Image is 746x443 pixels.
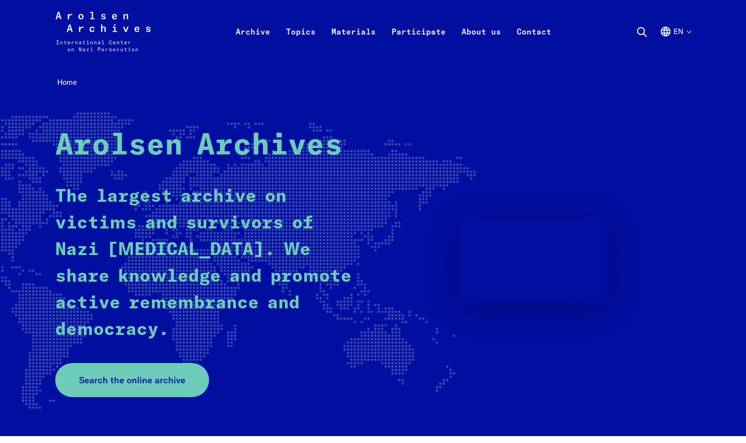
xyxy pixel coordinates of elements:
[509,24,559,63] a: Contact
[278,24,323,63] a: Topics
[384,24,454,63] a: Participate
[228,12,559,51] nav: Primary
[55,184,355,343] p: The largest archive on victims and survivors of Nazi [MEDICAL_DATA]. We share knowledge and promo...
[323,24,384,63] a: Materials
[79,373,185,387] span: Search the online archive
[57,77,77,87] span: Home
[228,24,278,63] a: Archive
[660,26,691,61] button: English, language selection
[55,75,691,90] nav: Breadcrumb
[55,131,343,161] strong: Arolsen Archives
[55,363,209,397] a: Search the online archive
[454,24,509,63] a: About us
